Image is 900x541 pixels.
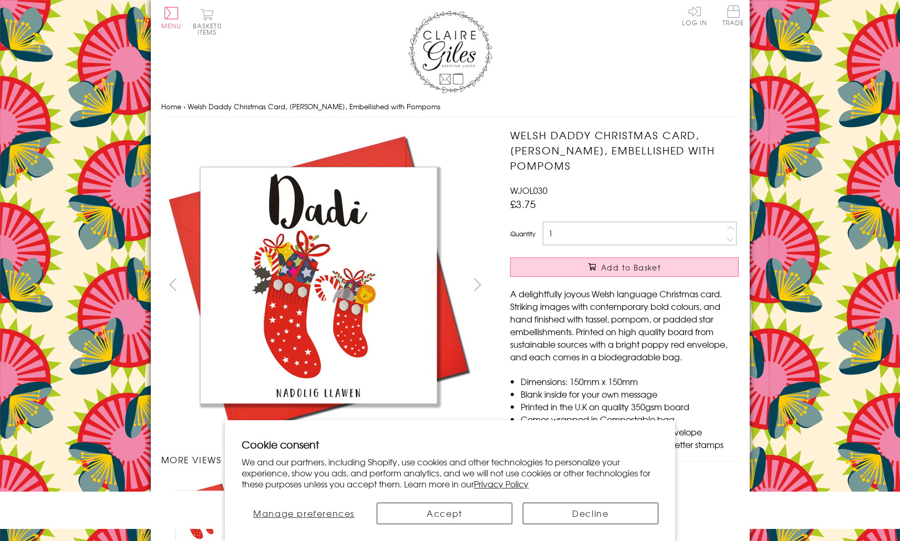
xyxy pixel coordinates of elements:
a: Log In [682,5,707,26]
p: A delightfully joyous Welsh language Christmas card. Striking images with contemporary bold colou... [510,287,739,363]
li: Blank inside for your own message [521,388,739,400]
span: Manage preferences [253,507,355,519]
label: Quantity [510,229,535,238]
a: Trade [722,5,744,28]
span: Add to Basket [601,262,661,273]
h1: Welsh Daddy Christmas Card, [PERSON_NAME], Embellished with Pompoms [510,128,739,173]
button: Decline [523,503,658,524]
li: Dimensions: 150mm x 150mm [521,375,739,388]
a: Home [161,101,181,111]
span: › [183,101,185,111]
button: Accept [377,503,512,524]
button: Manage preferences [242,503,366,524]
button: Add to Basket [510,257,739,277]
span: WJOL030 [510,184,547,196]
span: £3.75 [510,196,536,211]
button: Basket0 items [193,8,222,35]
nav: breadcrumbs [161,96,739,118]
a: Privacy Policy [474,477,529,490]
li: Printed in the U.K on quality 350gsm board [521,400,739,413]
h2: Cookie consent [242,437,658,452]
button: Menu [161,7,182,29]
p: We and our partners, including Shopify, use cookies and other technologies to personalize your ex... [242,456,658,489]
img: Welsh Daddy Christmas Card, Nadolig Llawen Dadi, Embellished with Pompoms [489,128,804,443]
h3: More views [161,453,490,466]
span: 0 items [198,21,222,37]
button: next [465,273,489,296]
img: Welsh Daddy Christmas Card, Nadolig Llawen Dadi, Embellished with Pompoms [161,128,476,443]
span: Menu [161,21,182,30]
span: Welsh Daddy Christmas Card, [PERSON_NAME], Embellished with Pompoms [188,101,440,111]
button: prev [161,273,185,296]
span: Trade [722,5,744,26]
img: Claire Giles Greetings Cards [408,11,492,93]
li: Comes wrapped in Compostable bag [521,413,739,425]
